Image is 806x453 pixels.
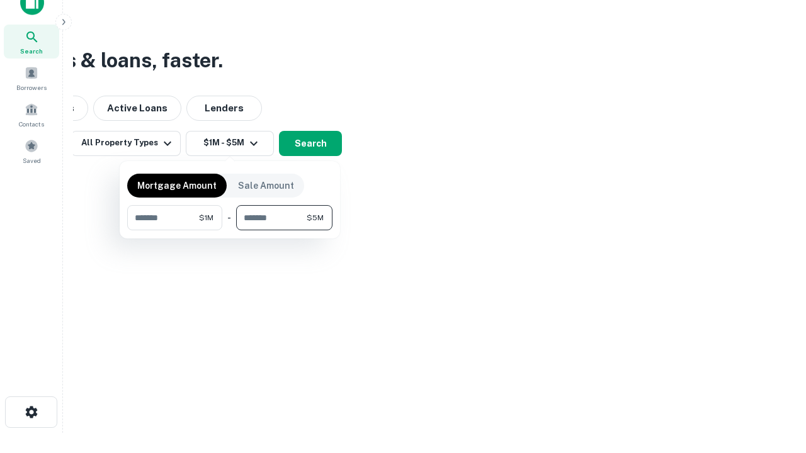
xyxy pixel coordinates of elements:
[743,312,806,372] iframe: Chat Widget
[137,179,217,193] p: Mortgage Amount
[307,212,324,223] span: $5M
[238,179,294,193] p: Sale Amount
[227,205,231,230] div: -
[199,212,213,223] span: $1M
